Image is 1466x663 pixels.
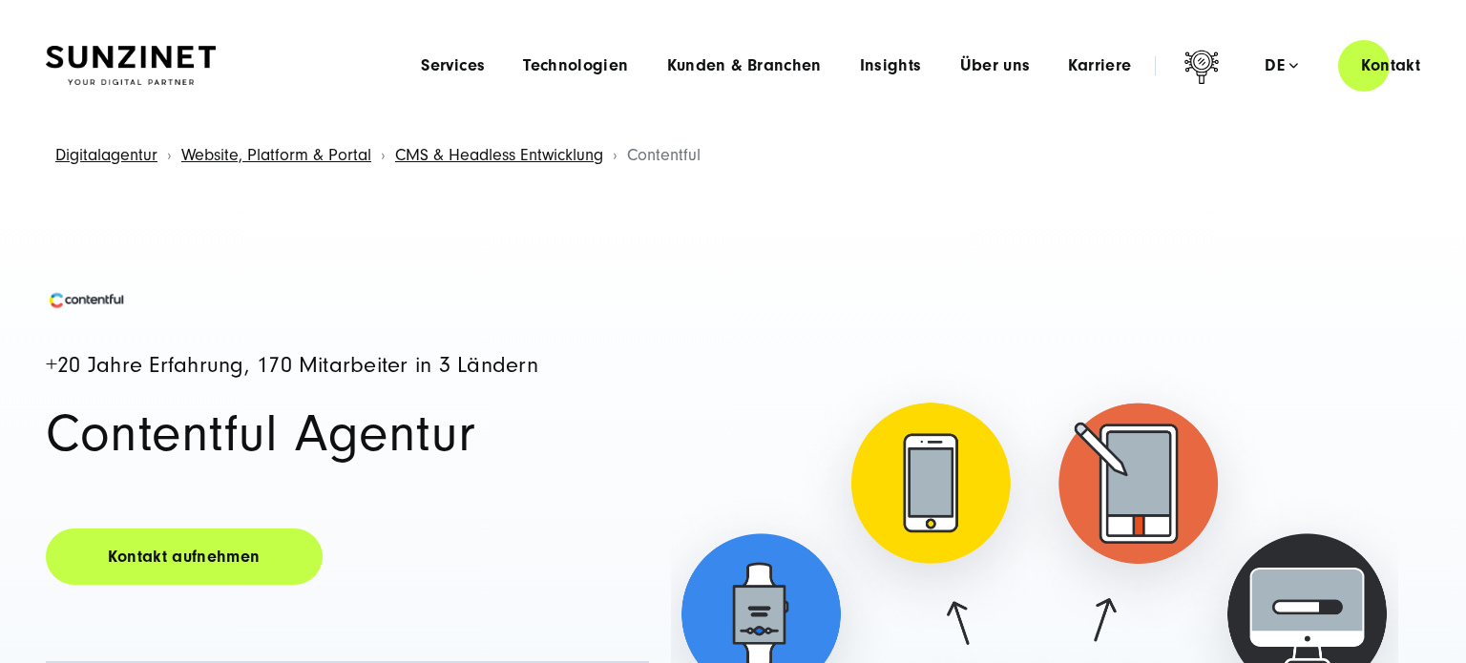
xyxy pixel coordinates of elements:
[46,46,216,86] img: SUNZINET Full Service Digital Agentur
[395,145,603,165] a: CMS & Headless Entwicklung
[46,354,649,378] h4: +20 Jahre Erfahrung, 170 Mitarbeiter in 3 Ländern
[46,407,649,461] h1: Contentful Agentur
[627,145,701,165] span: Contentful
[860,56,922,75] a: Insights
[960,56,1031,75] a: Über uns
[1338,38,1443,93] a: Kontakt
[181,145,371,165] a: Website, Platform & Portal
[421,56,485,75] a: Services
[523,56,628,75] a: Technologien
[1068,56,1131,75] a: Karriere
[1265,56,1298,75] div: de
[46,285,127,316] img: Contentful Logo in blau, gelb, rot und schwarz - Digitalagentur SUNZINET - Contentful Partneragen...
[46,528,323,585] a: Kontakt aufnehmen
[667,56,822,75] a: Kunden & Branchen
[55,145,157,165] a: Digitalagentur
